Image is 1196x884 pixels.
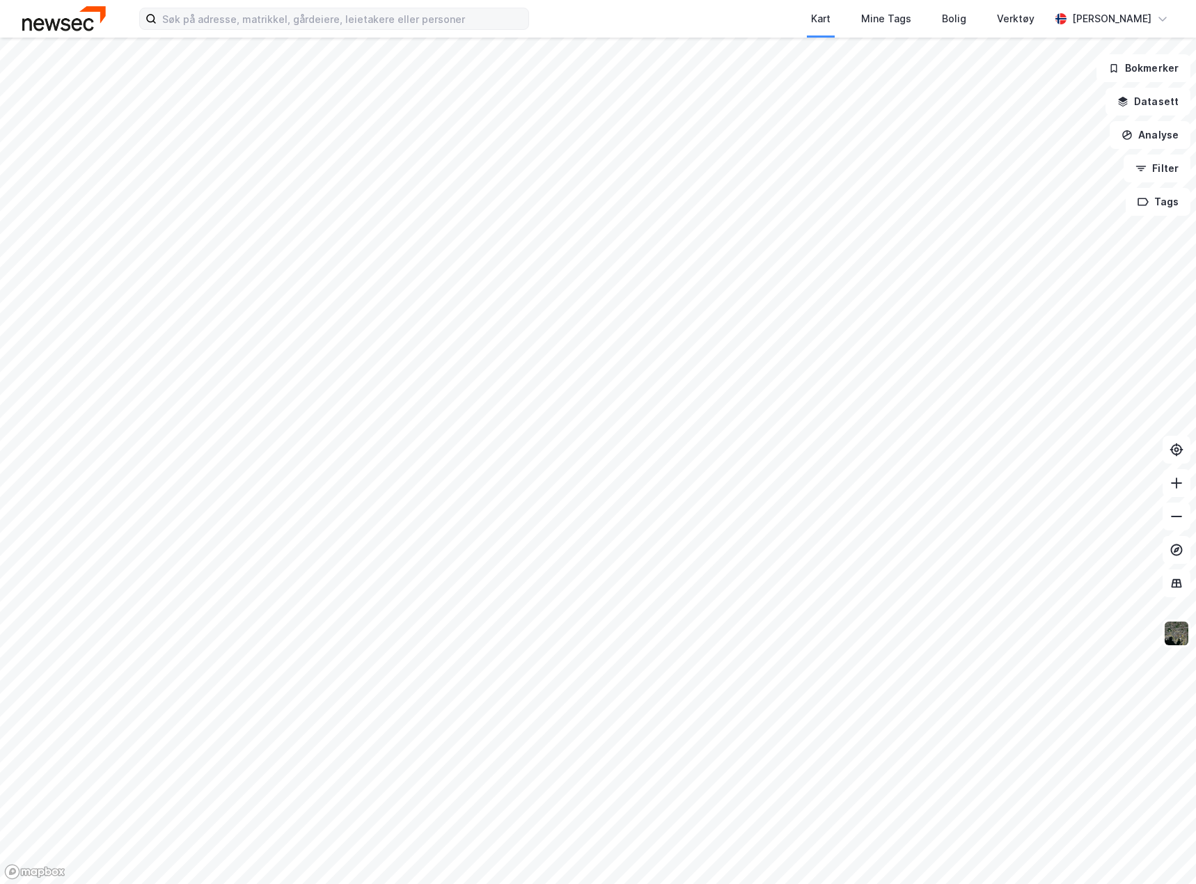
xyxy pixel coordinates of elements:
[1163,620,1190,647] img: 9k=
[811,10,831,27] div: Kart
[997,10,1034,27] div: Verktøy
[1126,188,1190,216] button: Tags
[1072,10,1151,27] div: [PERSON_NAME]
[942,10,966,27] div: Bolig
[1105,88,1190,116] button: Datasett
[861,10,911,27] div: Mine Tags
[22,6,106,31] img: newsec-logo.f6e21ccffca1b3a03d2d.png
[1126,817,1196,884] iframe: Chat Widget
[1126,817,1196,884] div: Kontrollprogram for chat
[1110,121,1190,149] button: Analyse
[157,8,528,29] input: Søk på adresse, matrikkel, gårdeiere, leietakere eller personer
[4,864,65,880] a: Mapbox homepage
[1124,155,1190,182] button: Filter
[1096,54,1190,82] button: Bokmerker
